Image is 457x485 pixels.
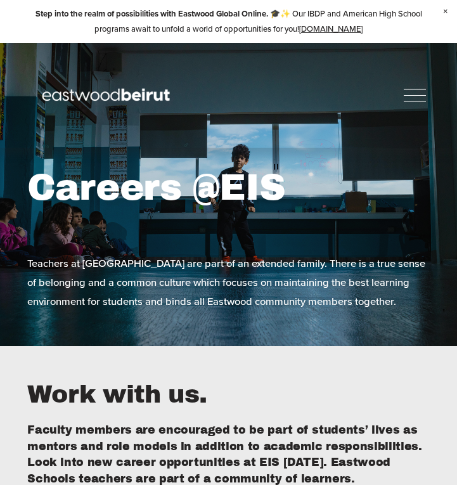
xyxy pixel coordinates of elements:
img: EastwoodIS Global Site [27,70,188,120]
a: [DOMAIN_NAME] [299,23,363,34]
p: Teachers at [GEOGRAPHIC_DATA] are part of an extended family. There is a true sense of belonging ... [27,254,430,311]
h1: Careers @EIS [27,165,430,209]
h2: Work with us. [27,378,430,411]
